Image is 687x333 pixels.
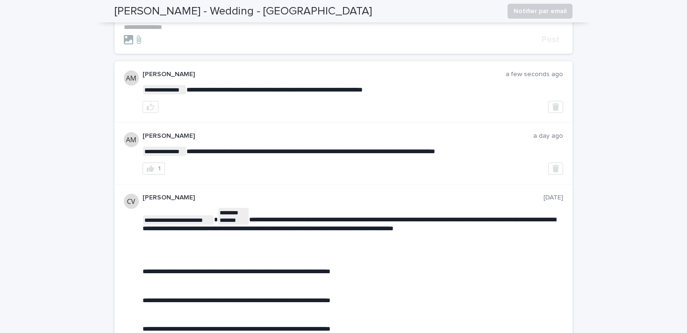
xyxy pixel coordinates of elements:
[548,163,563,175] button: Delete post
[533,132,563,140] p: a day ago
[143,132,533,140] p: [PERSON_NAME]
[544,194,563,202] p: [DATE]
[143,71,506,78] p: [PERSON_NAME]
[508,4,572,19] button: Notifier par email
[506,71,563,78] p: a few seconds ago
[143,194,544,202] p: [PERSON_NAME]
[542,35,559,44] span: Post
[514,7,566,16] span: Notifier par email
[143,101,158,113] button: like this post
[158,165,161,172] div: 1
[548,101,563,113] button: Delete post
[143,163,165,175] button: 1
[114,5,372,18] h2: [PERSON_NAME] - Wedding - [GEOGRAPHIC_DATA]
[538,35,563,44] button: Post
